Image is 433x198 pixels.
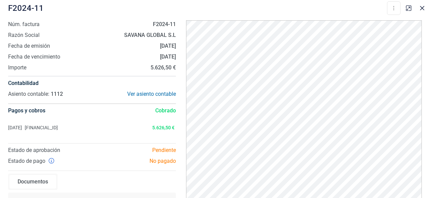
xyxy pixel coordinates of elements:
span: Cobrado [155,107,176,115]
strong: [DATE] [160,43,176,49]
h4: Contabilidad [8,79,176,87]
span: 1112 [51,91,63,97]
span: Fecha de emisión [8,42,50,50]
span: 5.626,50 € [141,124,174,131]
span: Fecha de vencimiento [8,53,60,61]
span: Núm. factura [8,20,40,28]
h4: Pagos y cobros [8,104,45,117]
strong: F2024-11 [153,21,176,27]
span: Importe [8,64,26,72]
div: Ver asiento contable [92,90,176,98]
span: [DATE] [8,124,22,131]
div: Documentos [9,175,56,189]
div: Pendiente [92,146,181,154]
span: Estado de pago [8,157,45,165]
strong: 5.626,50 € [151,64,176,71]
span: F2024-11 [8,3,44,14]
span: Asiento contable: [8,91,49,97]
strong: SAVANA GLOBAL S.L [124,32,176,38]
strong: [DATE] [160,53,176,60]
span: [FINANCIAL_ID] [25,124,58,131]
span: Razón Social [8,31,40,39]
span: Estado de aprobación [8,147,60,153]
div: No pagado [92,157,181,165]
